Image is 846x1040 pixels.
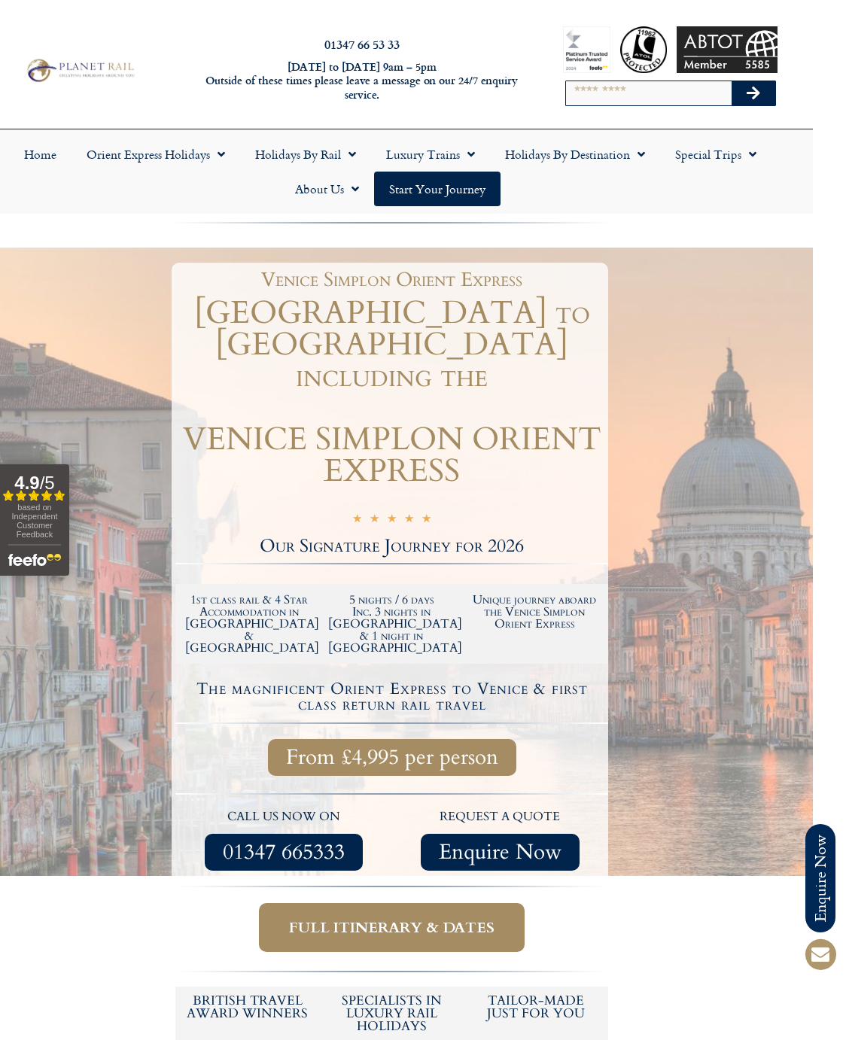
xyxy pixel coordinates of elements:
[9,137,72,172] a: Home
[328,594,456,654] h2: 5 nights / 6 days Inc. 3 nights in [GEOGRAPHIC_DATA] & 1 night in [GEOGRAPHIC_DATA]
[72,137,240,172] a: Orient Express Holidays
[268,739,516,776] a: From £4,995 per person
[240,137,371,172] a: Holidays by Rail
[223,843,345,862] span: 01347 665333
[370,513,379,528] i: ☆
[660,137,771,172] a: Special Trips
[387,513,397,528] i: ☆
[471,994,601,1020] h5: tailor-made just for you
[327,994,457,1032] h6: Specialists in luxury rail holidays
[374,172,501,206] a: Start your Journey
[175,297,608,487] h1: [GEOGRAPHIC_DATA] to [GEOGRAPHIC_DATA] including the VENICE SIMPLON ORIENT EXPRESS
[289,918,495,937] span: Full itinerary & dates
[404,513,414,528] i: ☆
[205,834,363,871] a: 01347 665333
[470,594,598,630] h2: Unique journey aboard the Venice Simplon Orient Express
[23,56,138,84] img: Planet Rail Train Holidays Logo
[732,81,775,105] button: Search
[324,35,400,53] a: 01347 66 53 33
[439,843,561,862] span: Enquire Now
[175,537,608,555] h2: Our Signature Journey for 2026
[352,512,431,528] div: 5/5
[178,681,606,713] h4: The magnificent Orient Express to Venice & first class return rail travel
[196,60,528,102] h6: [DATE] to [DATE] 9am – 5pm Outside of these times please leave a message on our 24/7 enquiry serv...
[280,172,374,206] a: About Us
[352,513,362,528] i: ☆
[259,903,525,952] a: Full itinerary & dates
[421,513,431,528] i: ☆
[490,137,660,172] a: Holidays by Destination
[183,994,312,1020] h5: British Travel Award winners
[371,137,490,172] a: Luxury Trains
[183,270,601,290] h1: Venice Simplon Orient Express
[400,807,601,827] p: request a quote
[185,594,313,654] h2: 1st class rail & 4 Star Accommodation in [GEOGRAPHIC_DATA] & [GEOGRAPHIC_DATA]
[421,834,580,871] a: Enquire Now
[183,807,385,827] p: call us now on
[286,748,498,767] span: From £4,995 per person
